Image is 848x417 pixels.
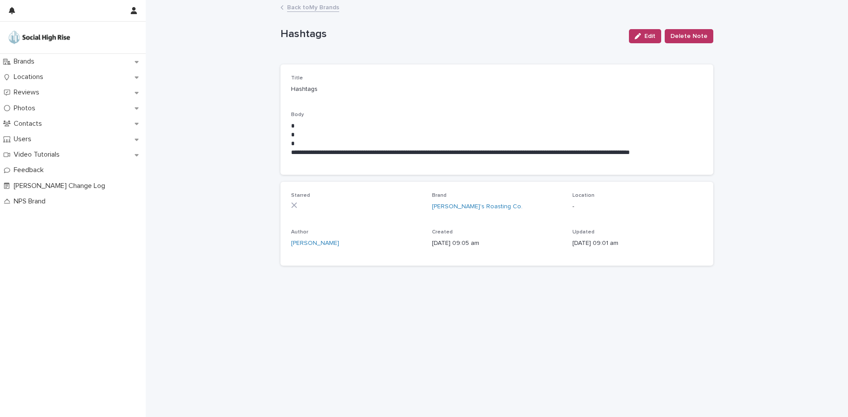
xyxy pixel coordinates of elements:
a: Back toMy Brands [287,2,339,12]
p: Reviews [10,88,46,97]
span: Title [291,75,303,81]
span: Body [291,112,304,117]
span: Starred [291,193,310,198]
span: Updated [572,229,594,235]
p: Hashtags [280,28,622,41]
button: Delete Note [665,29,713,43]
button: Edit [629,29,661,43]
p: Video Tutorials [10,150,67,159]
span: Location [572,193,594,198]
span: Delete Note [670,32,708,41]
p: Contacts [10,120,49,128]
p: Feedback [10,166,51,174]
p: NPS Brand [10,197,53,206]
p: Locations [10,73,50,81]
a: [PERSON_NAME] [291,239,339,248]
span: Author [291,229,308,235]
p: Photos [10,104,42,113]
p: [PERSON_NAME] Change Log [10,182,112,190]
p: Hashtags [291,85,421,94]
span: Brand [432,193,447,198]
p: [DATE] 09:01 am [572,239,703,248]
img: o5DnuTxEQV6sW9jFYBBf [7,29,72,46]
span: Edit [644,33,655,39]
p: - [572,202,703,211]
p: Users [10,135,38,143]
p: [DATE] 09:05 am [432,239,562,248]
p: Brands [10,57,42,66]
a: [PERSON_NAME]'s Roasting Co. [432,202,522,211]
span: Created [432,229,453,235]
